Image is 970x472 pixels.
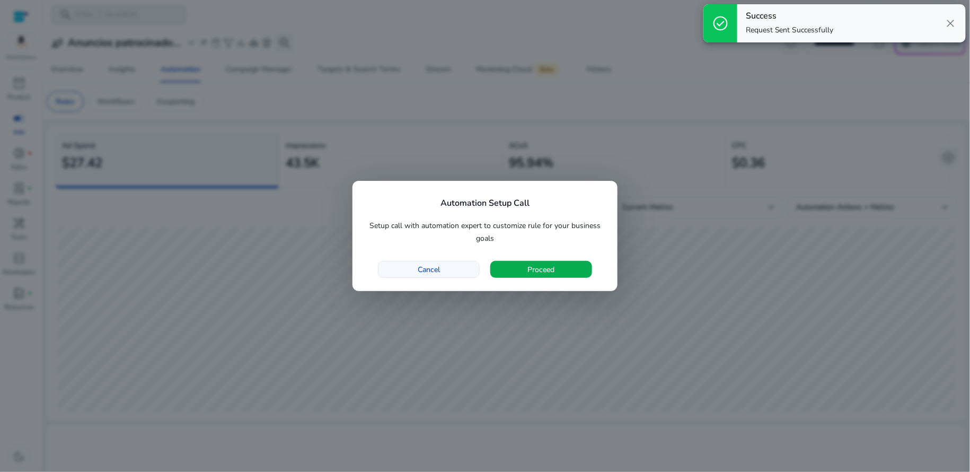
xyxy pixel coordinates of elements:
p: Request Sent Successfully [746,25,834,36]
h4: Success [746,11,834,21]
span: check_circle [712,15,729,32]
span: Cancel [418,264,440,275]
button: Cancel [378,261,480,278]
h4: Automation Setup Call [440,198,530,208]
span: Proceed [528,264,555,275]
span: close [945,17,957,30]
button: Proceed [490,261,592,278]
p: Setup call with automation expert to customize rule for your business goals [366,220,604,245]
